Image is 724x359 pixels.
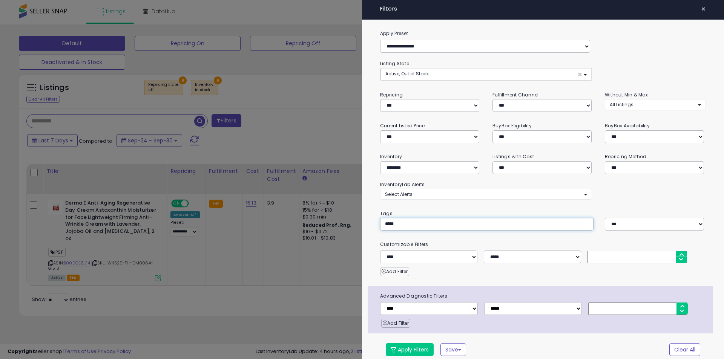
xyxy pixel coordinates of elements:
[698,4,709,14] button: ×
[701,4,706,14] span: ×
[374,240,712,249] small: Customizable Filters
[386,343,434,356] button: Apply Filters
[385,191,413,197] span: Select Alerts
[605,122,650,129] small: BuyBox Availability
[380,6,706,12] h4: Filters
[605,99,706,110] button: All Listings
[380,189,592,200] button: Select Alerts
[669,343,700,356] button: Clear All
[374,209,712,218] small: Tags
[492,122,532,129] small: BuyBox Eligibility
[380,181,425,188] small: InventoryLab Alerts
[374,29,712,38] label: Apply Preset:
[381,319,410,328] button: Add Filter
[492,153,534,160] small: Listings with Cost
[380,92,403,98] small: Repricing
[385,70,429,77] span: Active, Out of Stock
[605,153,647,160] small: Repricing Method
[380,153,402,160] small: Inventory
[380,122,425,129] small: Current Listed Price
[577,70,582,78] span: ×
[605,92,648,98] small: Without Min & Max
[374,292,713,300] span: Advanced Diagnostic Filters
[610,101,633,108] span: All Listings
[380,60,409,67] small: Listing State
[380,267,409,276] button: Add Filter
[380,68,592,81] button: Active, Out of Stock ×
[492,92,538,98] small: Fulfillment Channel
[440,343,466,356] button: Save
